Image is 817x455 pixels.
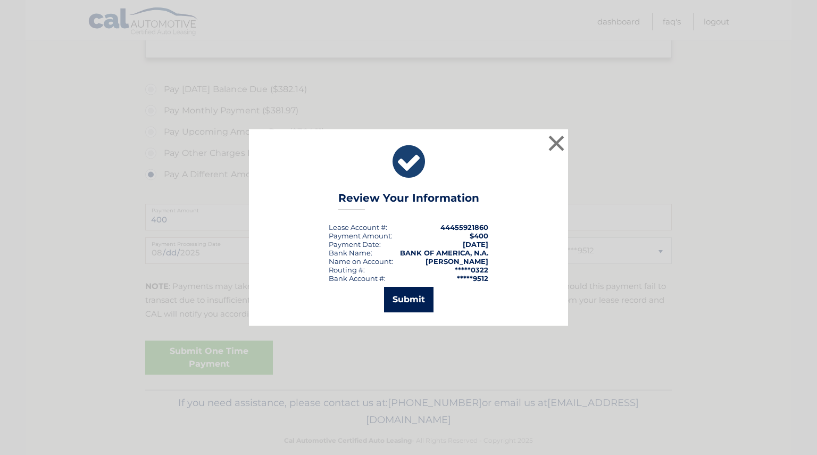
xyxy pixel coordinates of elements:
span: [DATE] [463,240,488,249]
button: × [546,133,567,154]
strong: 44455921860 [440,223,488,231]
span: $400 [470,231,488,240]
div: Bank Name: [329,249,372,257]
div: Routing #: [329,266,365,274]
h3: Review Your Information [338,192,479,210]
div: Payment Amount: [329,231,393,240]
span: Payment Date [329,240,379,249]
div: Lease Account #: [329,223,387,231]
div: : [329,240,381,249]
div: Name on Account: [329,257,393,266]
strong: BANK OF AMERICA, N.A. [400,249,488,257]
div: Bank Account #: [329,274,386,283]
button: Submit [384,287,433,312]
strong: [PERSON_NAME] [426,257,488,266]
